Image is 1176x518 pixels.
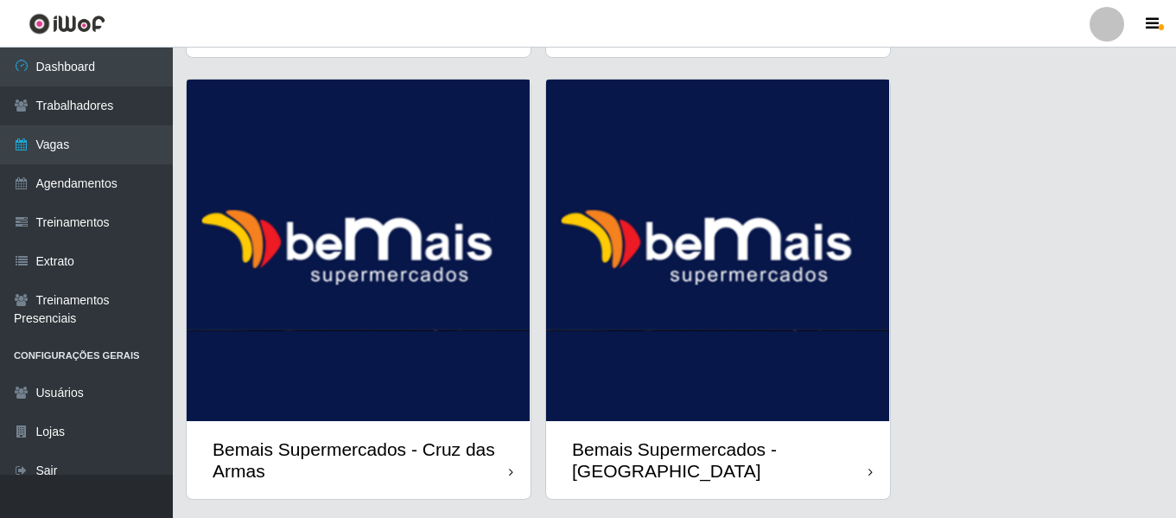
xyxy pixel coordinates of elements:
a: Bemais Supermercados - [GEOGRAPHIC_DATA] [546,80,890,499]
img: cardImg [546,80,890,421]
a: Bemais Supermercados - Cruz das Armas [187,80,531,499]
img: CoreUI Logo [29,13,105,35]
img: cardImg [187,80,531,421]
div: Bemais Supermercados - [GEOGRAPHIC_DATA] [572,438,868,482]
div: Bemais Supermercados - Cruz das Armas [213,438,509,482]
